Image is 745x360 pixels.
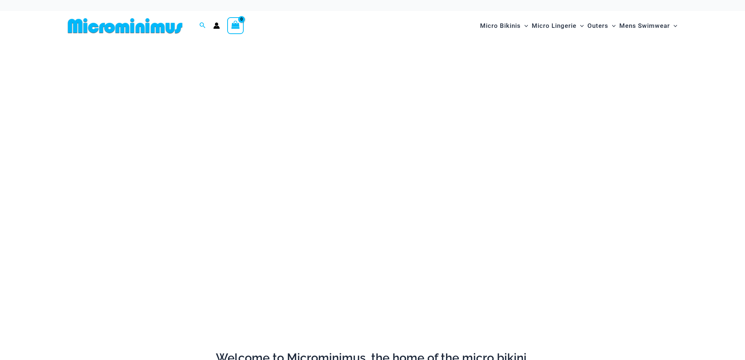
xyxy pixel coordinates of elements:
[608,16,616,35] span: Menu Toggle
[617,15,679,37] a: Mens SwimwearMenu ToggleMenu Toggle
[65,18,185,34] img: MM SHOP LOGO FLAT
[670,16,677,35] span: Menu Toggle
[521,16,528,35] span: Menu Toggle
[586,15,617,37] a: OutersMenu ToggleMenu Toggle
[227,17,244,34] a: View Shopping Cart, empty
[619,16,670,35] span: Mens Swimwear
[532,16,576,35] span: Micro Lingerie
[587,16,608,35] span: Outers
[199,21,206,30] a: Search icon link
[480,16,521,35] span: Micro Bikinis
[530,15,586,37] a: Micro LingerieMenu ToggleMenu Toggle
[477,14,681,38] nav: Site Navigation
[576,16,584,35] span: Menu Toggle
[478,15,530,37] a: Micro BikinisMenu ToggleMenu Toggle
[213,22,220,29] a: Account icon link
